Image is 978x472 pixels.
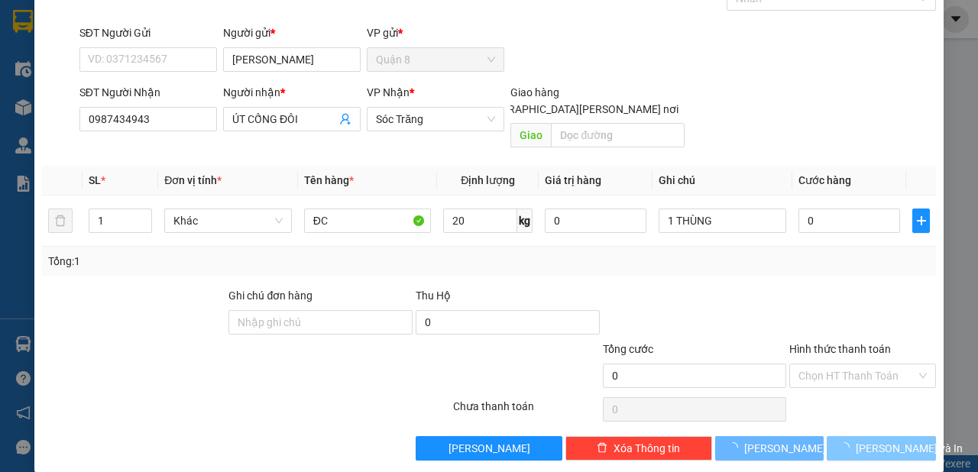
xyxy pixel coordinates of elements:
input: VD: Bàn, Ghế [304,209,432,233]
input: Ghi chú đơn hàng [228,310,413,335]
button: deleteXóa Thông tin [565,436,712,461]
span: Xóa Thông tin [614,440,680,457]
button: plus [912,209,930,233]
span: Tổng cước [603,343,653,355]
input: Dọc đường [551,123,684,147]
label: Hình thức thanh toán [789,343,891,355]
span: plus [913,215,929,227]
button: delete [48,209,73,233]
span: Giao hàng [510,86,559,99]
span: Giá trị hàng [545,174,601,186]
span: Thu Hộ [416,289,451,302]
span: loading [727,442,744,453]
div: Người nhận [223,84,361,101]
span: Cước hàng [798,174,851,186]
div: Người gửi [223,24,361,41]
button: [PERSON_NAME] [715,436,824,461]
span: [PERSON_NAME] [449,440,530,457]
span: Khác [173,209,283,232]
div: Tổng: 1 [48,253,379,270]
div: SĐT Người Gửi [79,24,217,41]
div: Chưa thanh toán [452,398,601,425]
span: Định lượng [461,174,515,186]
span: SL [89,174,101,186]
div: VP gửi [367,24,504,41]
span: Đơn vị tính [164,174,222,186]
span: Tên hàng [304,174,354,186]
button: [PERSON_NAME] và In [827,436,936,461]
span: [PERSON_NAME] [744,440,826,457]
span: [GEOGRAPHIC_DATA][PERSON_NAME] nơi [470,101,685,118]
span: [PERSON_NAME] và In [856,440,963,457]
span: user-add [339,113,351,125]
button: [PERSON_NAME] [416,436,562,461]
th: Ghi chú [653,166,792,196]
span: kg [517,209,533,233]
span: Giao [510,123,551,147]
input: Ghi Chú [659,209,786,233]
label: Ghi chú đơn hàng [228,289,313,302]
span: Quận 8 [376,48,495,71]
span: loading [839,442,856,453]
input: 0 [545,209,646,233]
span: VP Nhận [367,86,410,99]
span: delete [597,442,607,454]
div: SĐT Người Nhận [79,84,217,101]
span: Sóc Trăng [376,108,495,131]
